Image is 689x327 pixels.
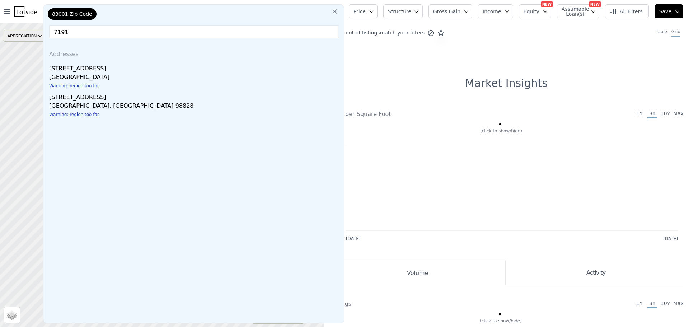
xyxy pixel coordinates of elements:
[14,6,37,17] img: Lotside
[659,8,671,15] span: Save
[483,8,501,15] span: Income
[656,29,667,37] div: Table
[673,110,683,118] span: Max
[46,44,341,61] div: Addresses
[506,261,683,285] button: Activity
[655,4,683,18] button: Save
[346,236,361,241] text: [DATE]
[329,300,506,308] div: Listings
[671,29,680,37] div: Grid
[52,10,92,18] span: 83001 Zip Code
[329,261,506,285] button: Volume
[524,8,539,15] span: Equity
[49,73,341,83] div: [GEOGRAPHIC_DATA]
[663,236,678,241] text: [DATE]
[610,8,643,15] span: All Filters
[49,25,338,38] input: Enter another location
[49,112,341,119] div: Warning: region too far.
[433,8,460,15] span: Gross Gain
[4,307,20,323] a: Layers
[562,6,585,17] span: Assumable Loan(s)
[324,318,678,324] div: (click to show/hide)
[541,1,553,7] div: NEW
[519,4,551,18] button: Equity
[647,300,657,308] span: 3Y
[465,77,548,90] h1: Market Insights
[329,110,506,118] div: Price per Square Foot
[324,128,678,134] div: (click to show/hide)
[49,102,341,112] div: [GEOGRAPHIC_DATA], [GEOGRAPHIC_DATA] 98828
[660,300,670,308] span: 10Y
[647,110,657,118] span: 3Y
[324,29,445,37] div: out of listings
[428,4,472,18] button: Gross Gain
[49,90,341,102] div: [STREET_ADDRESS]
[478,4,513,18] button: Income
[49,61,341,73] div: [STREET_ADDRESS]
[634,110,645,118] span: 1Y
[383,4,423,18] button: Structure
[557,4,599,18] button: Assumable Loan(s)
[605,4,649,18] button: All Filters
[380,29,425,36] span: match your filters
[388,8,411,15] span: Structure
[4,30,46,42] div: APPRECIATION
[634,300,645,308] span: 1Y
[589,1,601,7] div: NEW
[49,83,341,90] div: Warning: region too far.
[349,4,378,18] button: Price
[673,300,683,308] span: Max
[353,8,366,15] span: Price
[660,110,670,118] span: 10Y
